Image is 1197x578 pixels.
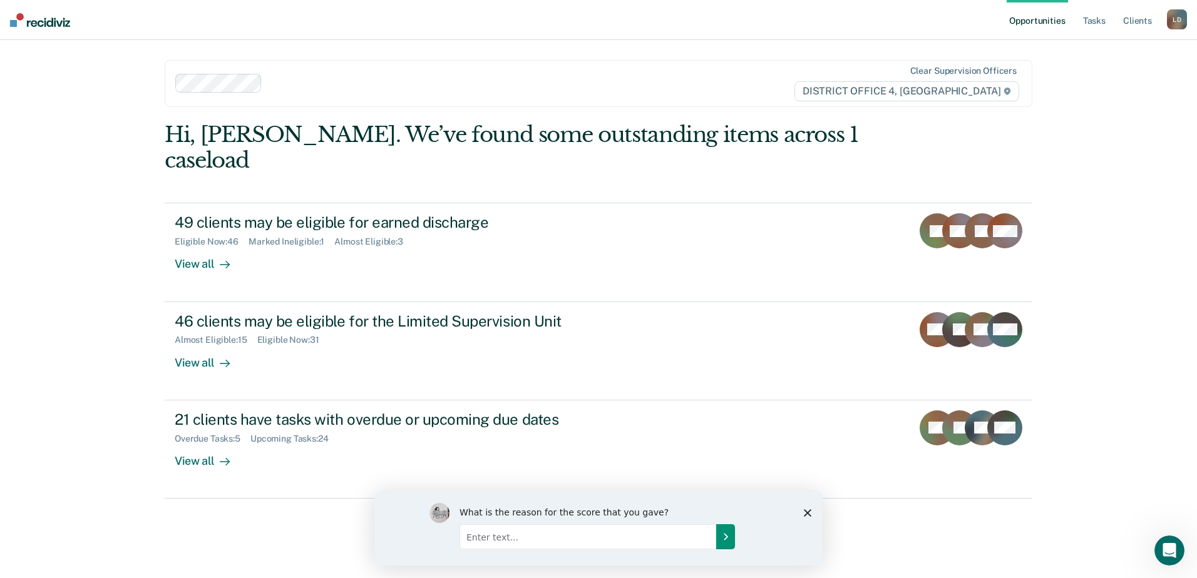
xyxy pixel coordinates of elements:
[334,236,413,247] div: Almost Eligible : 3
[175,312,614,330] div: 46 clients may be eligible for the Limited Supervision Unit
[165,122,859,173] div: Hi, [PERSON_NAME]. We’ve found some outstanding items across 1 caseload
[1167,9,1187,29] div: L D
[374,490,823,565] iframe: Survey by Kim from Recidiviz
[175,410,614,428] div: 21 clients have tasks with overdue or upcoming due dates
[165,302,1032,400] a: 46 clients may be eligible for the Limited Supervision UnitAlmost Eligible:15Eligible Now:31View all
[257,335,329,345] div: Eligible Now : 31
[175,345,245,370] div: View all
[175,236,249,247] div: Eligible Now : 46
[165,203,1032,302] a: 49 clients may be eligible for earned dischargeEligible Now:46Marked Ineligible:1Almost Eligible:...
[10,13,70,27] img: Recidiviz
[175,433,250,444] div: Overdue Tasks : 5
[175,247,245,271] div: View all
[910,66,1017,76] div: Clear supervision officers
[249,236,334,247] div: Marked Ineligible : 1
[175,444,245,468] div: View all
[1167,9,1187,29] button: LD
[175,335,257,345] div: Almost Eligible : 15
[794,81,1019,101] span: DISTRICT OFFICE 4, [GEOGRAPHIC_DATA]
[175,213,614,231] div: 49 clients may be eligible for earned discharge
[250,433,339,444] div: Upcoming Tasks : 24
[165,400,1032,499] a: 21 clients have tasks with overdue or upcoming due datesOverdue Tasks:5Upcoming Tasks:24View all
[1154,535,1184,565] iframe: Intercom live chat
